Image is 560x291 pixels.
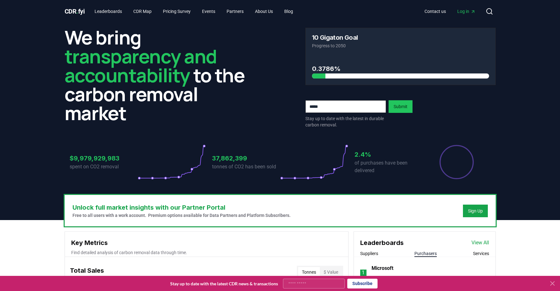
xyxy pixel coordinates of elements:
p: Tonnes Purchased : [372,275,432,281]
p: Free to all users with a work account. Premium options available for Data Partners and Platform S... [72,212,291,218]
a: Log in [452,6,481,17]
a: Blog [279,6,298,17]
a: Leaderboards [89,6,127,17]
h3: Unlock full market insights with our Partner Portal [72,203,291,212]
nav: Main [89,6,298,17]
div: Percentage of sales delivered [439,144,474,180]
button: Tonnes [298,267,320,277]
button: $ Value [320,267,342,277]
h3: 10 Gigaton Goal [312,34,358,41]
a: View All [471,239,489,247]
span: 30,582,909 [410,275,432,280]
button: Submit [389,100,413,113]
h3: Total Sales [70,266,104,278]
h3: $9,979,929,983 [70,154,138,163]
h3: 2.4% [355,150,423,159]
a: Pricing Survey [158,6,196,17]
p: tonnes of CO2 has been sold [212,163,280,171]
button: Suppliers [360,250,378,257]
a: Contact us [419,6,451,17]
a: CDR.fyi [65,7,85,16]
a: Microsoft [372,265,393,272]
p: Stay up to date with the latest in durable carbon removal. [305,115,386,128]
button: Purchasers [414,250,437,257]
h3: Leaderboards [360,238,404,247]
h3: Key Metrics [71,238,342,247]
h3: 0.3786% [312,64,489,73]
button: Services [473,250,489,257]
h3: 37,862,399 [212,154,280,163]
p: of purchases have been delivered [355,159,423,174]
a: About Us [250,6,278,17]
span: transparency and accountability [65,43,217,88]
a: Events [197,6,220,17]
span: . [76,8,78,15]
span: CDR fyi [65,8,85,15]
h2: We bring to the carbon removal market [65,28,255,122]
nav: Main [419,6,481,17]
p: 1 [362,269,365,276]
p: Find detailed analysis of carbon removal data through time. [71,249,342,256]
a: Partners [222,6,249,17]
p: spent on CO2 removal [70,163,138,171]
span: Log in [457,8,476,15]
p: Progress to 2050 [312,43,489,49]
button: Sign Up [463,205,488,217]
a: CDR Map [128,6,157,17]
a: Sign Up [468,208,483,214]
